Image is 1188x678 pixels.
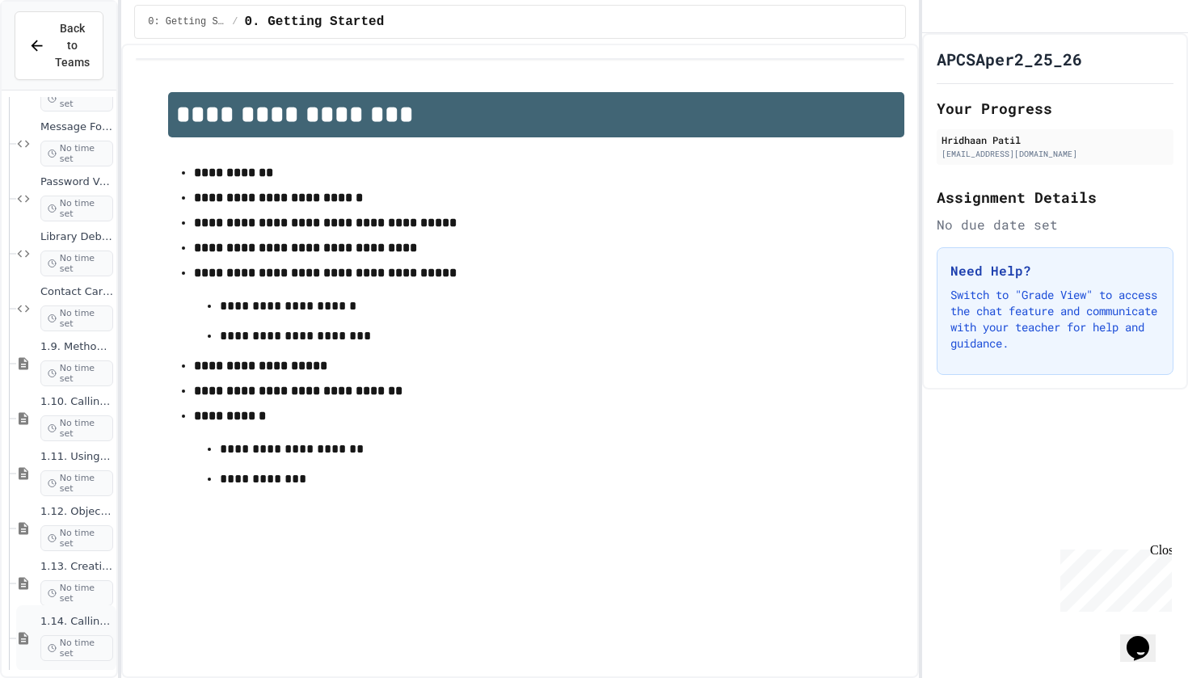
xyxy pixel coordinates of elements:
button: Back to Teams [15,11,103,80]
span: 1.13. Creating and Initializing Objects: Constructors [40,560,113,574]
span: 1.11. Using the Math Class [40,450,113,464]
p: Switch to "Grade View" to access the chat feature and communicate with your teacher for help and ... [950,287,1160,352]
span: Contact Card Creator [40,285,113,299]
div: Hridhaan Patil [942,133,1169,147]
iframe: chat widget [1054,543,1172,612]
span: 0. Getting Started [244,12,384,32]
iframe: chat widget [1120,613,1172,662]
span: 1.14. Calling Instance Methods [40,615,113,629]
span: No time set [40,141,113,166]
span: Message Formatter Fixer [40,120,113,134]
span: No time set [40,525,113,551]
div: [EMAIL_ADDRESS][DOMAIN_NAME] [942,148,1169,160]
span: 1.12. Objects - Instances of Classes [40,505,113,519]
h3: Need Help? [950,261,1160,280]
span: No time set [40,251,113,276]
div: Chat with us now!Close [6,6,112,103]
span: No time set [40,635,113,661]
h1: APCSAper2_25_26 [937,48,1082,70]
span: No time set [40,580,113,606]
span: Back to Teams [55,20,90,71]
span: Password Validator [40,175,113,189]
span: / [232,15,238,28]
span: 1.9. Method Signatures [40,340,113,354]
span: No time set [40,470,113,496]
span: No time set [40,196,113,221]
div: No due date set [937,215,1173,234]
span: No time set [40,86,113,112]
h2: Assignment Details [937,186,1173,208]
span: No time set [40,305,113,331]
span: 0: Getting Started [148,15,225,28]
h2: Your Progress [937,97,1173,120]
span: 1.10. Calling Class Methods [40,395,113,409]
span: Library Debugger Challenge [40,230,113,244]
span: No time set [40,415,113,441]
span: No time set [40,360,113,386]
